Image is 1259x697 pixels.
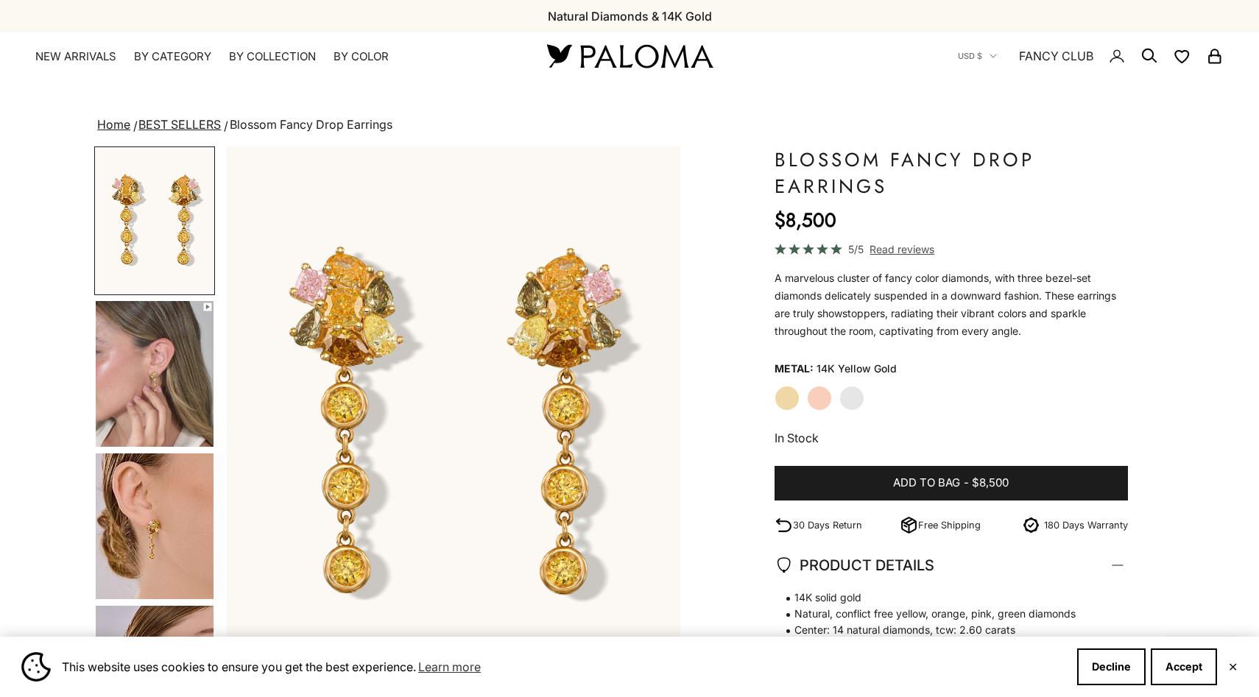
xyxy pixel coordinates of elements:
[138,117,221,132] a: BEST SELLERS
[775,466,1128,501] button: Add to bag-$8,500
[775,146,1128,199] h1: Blossom Fancy Drop Earrings
[35,49,512,64] nav: Primary navigation
[775,205,836,235] sale-price: $8,500
[775,241,1128,258] a: 5/5 Read reviews
[35,49,116,64] a: NEW ARRIVALS
[94,300,215,448] button: Go to item 4
[870,241,934,258] span: Read reviews
[793,517,862,533] p: 30 Days Return
[96,301,214,447] img: #YellowGold #RoseGold #WhiteGold
[62,656,1065,678] span: This website uses cookies to ensure you get the best experience.
[230,117,392,132] span: Blossom Fancy Drop Earrings
[229,49,316,64] summary: By Collection
[94,115,1165,135] nav: breadcrumbs
[958,49,997,63] button: USD $
[893,474,960,492] span: Add to bag
[416,656,483,678] a: Learn more
[548,7,712,26] p: Natural Diamonds & 14K Gold
[94,452,215,601] button: Go to item 5
[775,606,1113,622] span: Natural, conflict free yellow, orange, pink, green diamonds
[1019,46,1093,66] a: FANCY CLUB
[21,652,51,682] img: Cookie banner
[918,517,981,533] p: Free Shipping
[775,553,934,578] span: PRODUCT DETAILS
[96,148,214,294] img: #YellowGold
[958,49,982,63] span: USD $
[334,49,389,64] summary: By Color
[1077,648,1146,685] button: Decline
[96,453,214,599] img: #YellowGold #WhiteGold #RoseGold
[775,622,1113,638] span: Center: 14 natural diamonds, tcw: 2.60 carats
[1151,648,1217,685] button: Accept
[848,241,864,258] span: 5/5
[775,428,1128,447] p: In Stock
[775,538,1128,592] summary: PRODUCT DETAILS
[97,117,130,132] a: Home
[1044,517,1128,533] p: 180 Days Warranty
[958,32,1224,79] nav: Secondary navigation
[94,146,215,295] button: Go to item 1
[972,474,1009,492] span: $8,500
[775,358,814,380] legend: Metal:
[134,49,211,64] summary: By Category
[817,358,897,380] variant-option-value: 14K Yellow Gold
[775,269,1128,340] p: A marvelous cluster of fancy color diamonds, with three bezel-set diamonds delicately suspended i...
[775,590,1113,606] span: 14K solid gold
[1228,662,1238,671] button: Close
